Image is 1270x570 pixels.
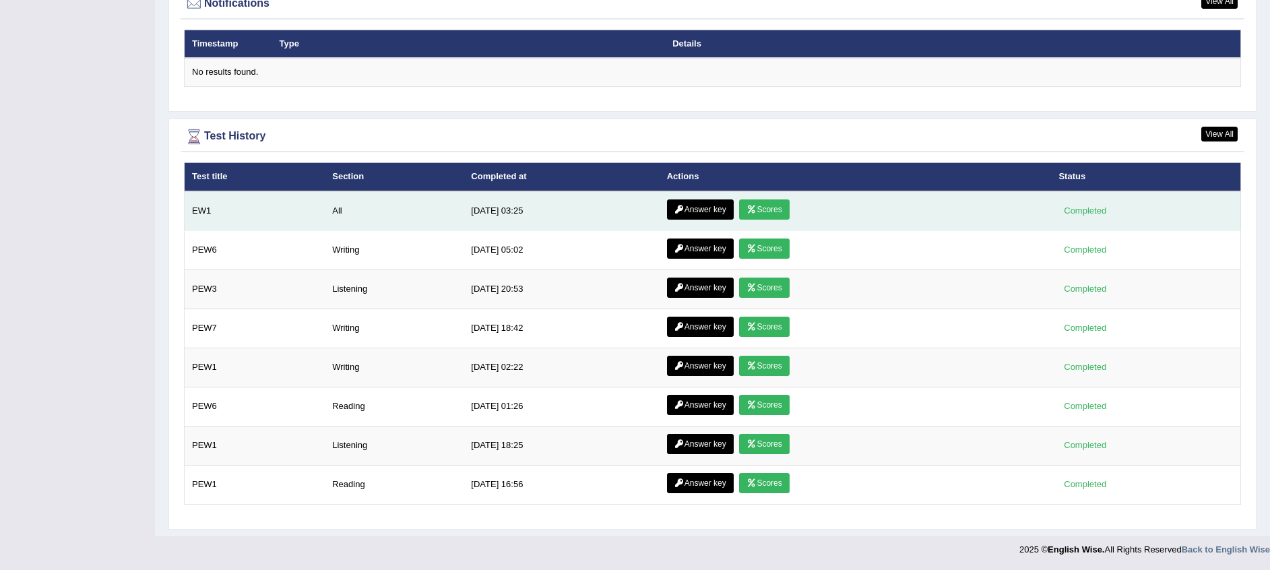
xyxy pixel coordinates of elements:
a: Answer key [667,434,734,454]
a: Back to English Wise [1182,544,1270,555]
a: Scores [739,317,789,337]
a: Scores [739,356,789,376]
a: Answer key [667,278,734,298]
div: Completed [1058,203,1111,218]
td: [DATE] 16:56 [464,465,659,504]
div: Completed [1058,321,1111,335]
td: PEW6 [185,387,325,426]
th: Status [1051,162,1240,191]
a: Answer key [667,199,734,220]
th: Test title [185,162,325,191]
th: Type [272,30,666,58]
a: Scores [739,239,789,259]
td: Writing [325,230,464,270]
a: Scores [739,199,789,220]
td: [DATE] 05:02 [464,230,659,270]
td: Writing [325,348,464,387]
td: Listening [325,270,464,309]
a: Answer key [667,317,734,337]
th: Section [325,162,464,191]
a: Scores [739,395,789,415]
a: Scores [739,473,789,493]
td: PEW3 [185,270,325,309]
td: [DATE] 18:42 [464,309,659,348]
td: All [325,191,464,231]
th: Actions [660,162,1052,191]
td: [DATE] 01:26 [464,387,659,426]
a: View All [1201,127,1238,141]
div: Completed [1058,438,1111,452]
th: Details [665,30,1160,58]
div: 2025 © All Rights Reserved [1019,536,1270,556]
strong: English Wise. [1048,544,1104,555]
a: Answer key [667,395,734,415]
td: PEW1 [185,348,325,387]
td: [DATE] 18:25 [464,426,659,465]
a: Scores [739,434,789,454]
div: Completed [1058,243,1111,257]
div: Completed [1058,282,1111,296]
td: Writing [325,309,464,348]
td: PEW7 [185,309,325,348]
td: [DATE] 02:22 [464,348,659,387]
td: EW1 [185,191,325,231]
td: [DATE] 20:53 [464,270,659,309]
div: Completed [1058,399,1111,413]
td: PEW6 [185,230,325,270]
td: [DATE] 03:25 [464,191,659,231]
a: Answer key [667,239,734,259]
th: Completed at [464,162,659,191]
td: Reading [325,387,464,426]
a: Answer key [667,473,734,493]
td: Reading [325,465,464,504]
a: Answer key [667,356,734,376]
td: Listening [325,426,464,465]
td: PEW1 [185,465,325,504]
th: Timestamp [185,30,272,58]
div: Completed [1058,477,1111,491]
a: Scores [739,278,789,298]
td: PEW1 [185,426,325,465]
div: Completed [1058,360,1111,374]
div: No results found. [192,66,1233,79]
div: Test History [184,127,1241,147]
